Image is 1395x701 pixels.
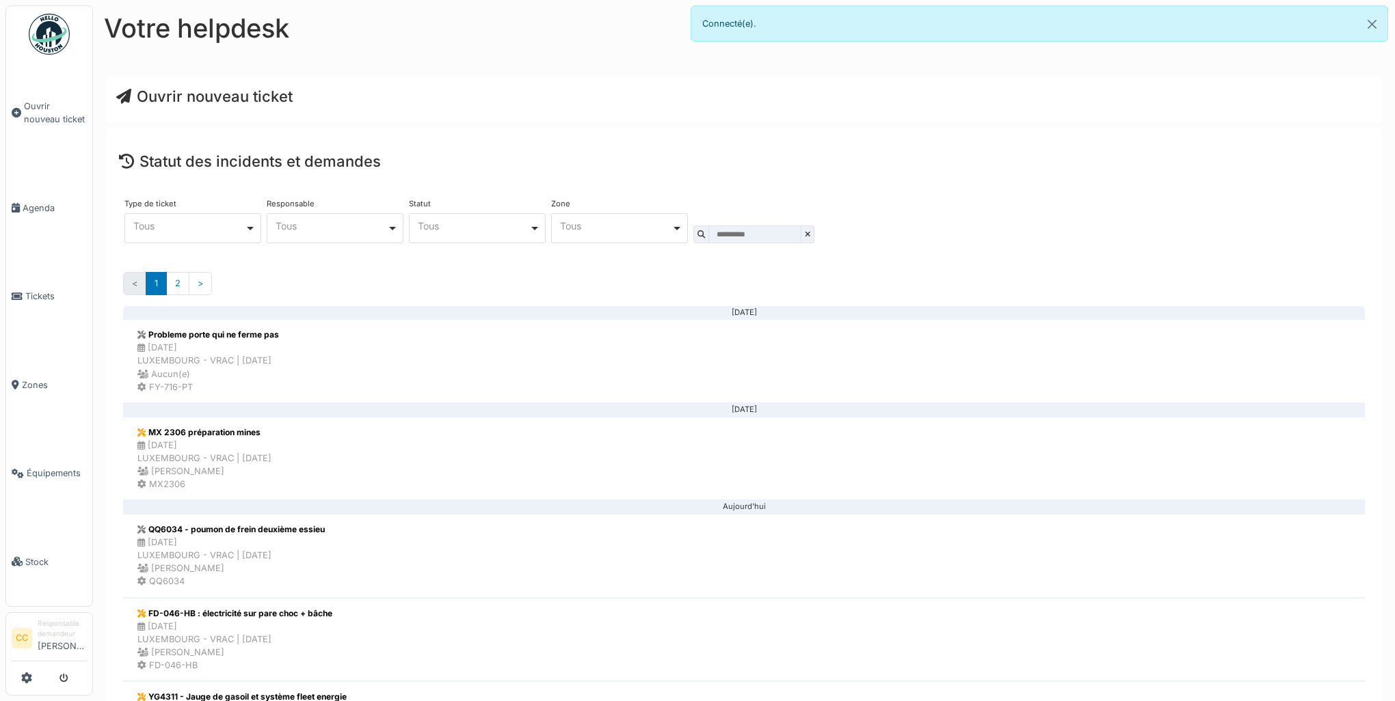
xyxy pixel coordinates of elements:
[137,341,279,381] div: [DATE] LUXEMBOURG - VRAC | [DATE] Aucun(e)
[116,87,293,105] a: Ouvrir nouveau ticket
[146,272,167,294] a: 1
[12,628,32,648] li: CC
[137,439,271,478] div: [DATE] LUXEMBOURG - VRAC | [DATE] [PERSON_NAME]
[24,100,87,126] span: Ouvrir nouveau ticket
[137,381,279,394] div: FY-716-PT
[123,417,1365,501] a: MX 2306 préparation mines [DATE]LUXEMBOURG - VRAC | [DATE] [PERSON_NAME] MX2306
[6,341,92,429] a: Zones
[137,659,332,672] div: FD-046-HB
[25,290,87,303] span: Tickets
[137,478,271,491] div: MX2306
[137,523,325,536] div: QQ6034 - poumon de frein deuxième essieu
[166,272,189,294] a: 2
[691,5,1388,42] div: Connecté(e).
[23,202,87,215] span: Agenda
[38,618,87,658] li: [PERSON_NAME]
[137,329,279,341] div: Probleme porte qui ne ferme pas
[123,272,1365,305] nav: Pages
[134,312,1354,314] div: [DATE]
[134,409,1354,411] div: [DATE]
[6,429,92,517] a: Équipements
[6,164,92,252] a: Agenda
[124,200,176,208] label: Type de ticket
[27,467,87,480] span: Équipements
[137,536,325,575] div: [DATE] LUXEMBOURG - VRAC | [DATE] [PERSON_NAME]
[137,620,332,659] div: [DATE] LUXEMBOURG - VRAC | [DATE] [PERSON_NAME]
[119,152,1369,170] h4: Statut des incidents et demandes
[38,618,87,640] div: Responsable demandeur
[6,517,92,605] a: Stock
[560,222,672,230] div: Tous
[137,575,325,588] div: QQ6034
[12,618,87,661] a: CC Responsable demandeur[PERSON_NAME]
[409,200,431,208] label: Statut
[22,379,87,391] span: Zones
[123,514,1365,598] a: QQ6034 - poumon de frein deuxième essieu [DATE]LUXEMBOURG - VRAC | [DATE] [PERSON_NAME] QQ6034
[267,200,315,208] label: Responsable
[137,426,271,439] div: MX 2306 préparation mines
[6,62,92,164] a: Ouvrir nouveau ticket
[134,506,1354,508] div: Aujourd'hui
[189,272,212,294] a: Suivant
[123,319,1365,403] a: Probleme porte qui ne ferme pas [DATE]LUXEMBOURG - VRAC | [DATE] Aucun(e) FY-716-PT
[6,252,92,340] a: Tickets
[137,607,332,620] div: FD-046-HB : électricité sur pare choc + bâche
[133,222,245,230] div: Tous
[25,555,87,568] span: Stock
[418,222,529,230] div: Tous
[276,222,387,230] div: Tous
[1357,6,1387,42] button: Close
[29,14,70,55] img: Badge_color-CXgf-gQk.svg
[123,598,1365,682] a: FD-046-HB : électricité sur pare choc + bâche [DATE]LUXEMBOURG - VRAC | [DATE] [PERSON_NAME] FD-0...
[551,200,570,208] label: Zone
